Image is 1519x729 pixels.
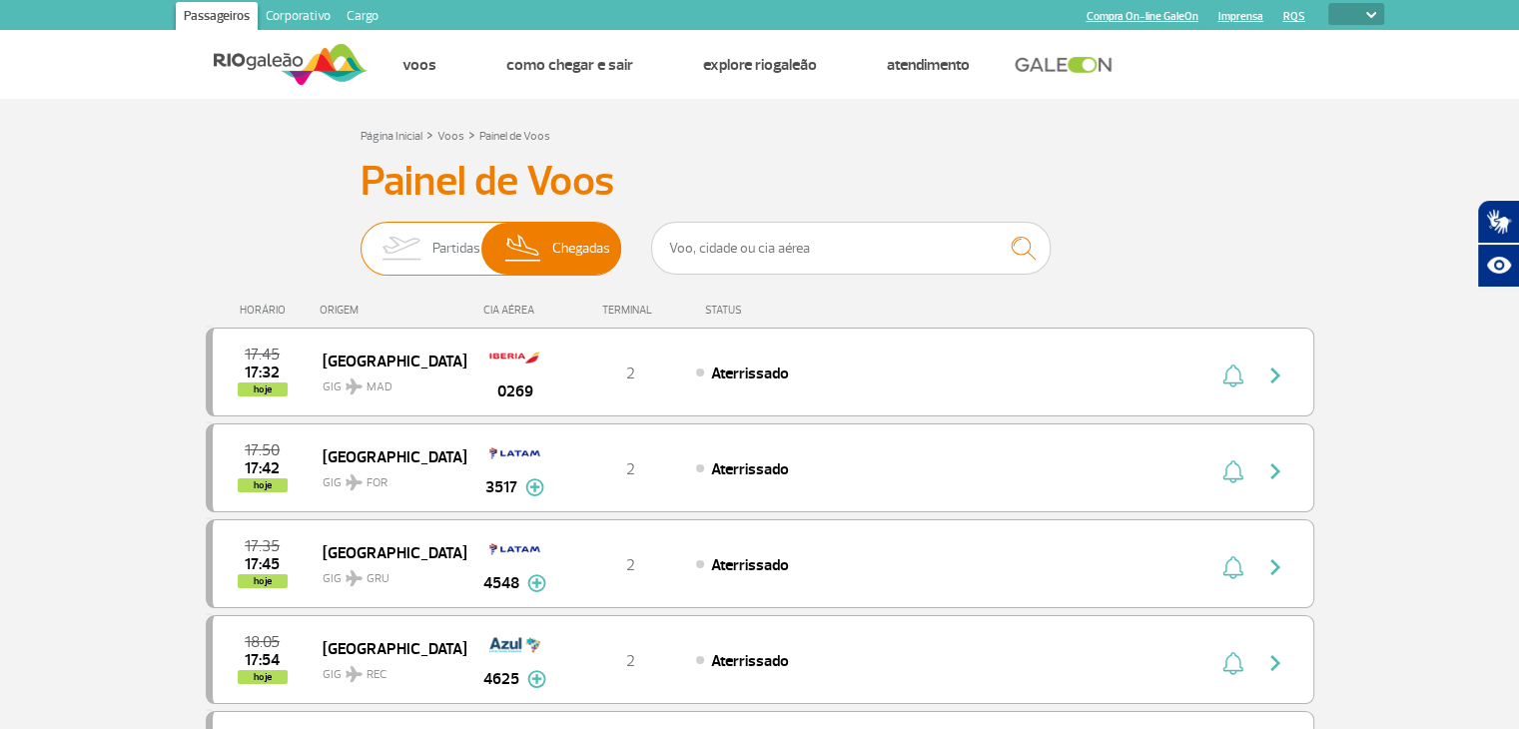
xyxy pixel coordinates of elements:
[437,129,464,144] a: Voos
[468,123,475,146] a: >
[651,222,1051,275] input: Voo, cidade ou cia aérea
[245,348,280,362] span: 2025-08-26 17:45:00
[176,2,258,34] a: Passageiros
[626,364,635,383] span: 2
[703,55,817,75] a: Explore RIOgaleão
[238,478,288,492] span: hoje
[483,571,519,595] span: 4548
[346,378,363,394] img: destiny_airplane.svg
[1222,364,1243,387] img: sino-painel-voo.svg
[323,559,450,588] span: GIG
[525,478,544,496] img: mais-info-painel-voo.svg
[367,378,392,396] span: MAD
[370,223,432,275] img: slider-embarque
[361,129,422,144] a: Página Inicial
[1477,244,1519,288] button: Abrir recursos assistivos.
[465,304,565,317] div: CIA AÉREA
[887,55,970,75] a: Atendimento
[711,651,789,671] span: Aterrissado
[361,157,1159,207] h3: Painel de Voos
[626,555,635,575] span: 2
[626,459,635,479] span: 2
[483,667,519,691] span: 4625
[1222,555,1243,579] img: sino-painel-voo.svg
[1263,459,1287,483] img: seta-direita-painel-voo.svg
[238,382,288,396] span: hoje
[711,555,789,575] span: Aterrissado
[212,304,321,317] div: HORÁRIO
[323,655,450,684] span: GIG
[367,474,387,492] span: FOR
[1222,459,1243,483] img: sino-painel-voo.svg
[1477,200,1519,244] button: Abrir tradutor de língua de sinais.
[346,474,363,490] img: destiny_airplane.svg
[320,304,465,317] div: ORIGEM
[238,670,288,684] span: hoje
[1263,364,1287,387] img: seta-direita-painel-voo.svg
[1222,651,1243,675] img: sino-painel-voo.svg
[323,443,450,469] span: [GEOGRAPHIC_DATA]
[323,463,450,492] span: GIG
[711,364,789,383] span: Aterrissado
[245,557,280,571] span: 2025-08-26 17:45:00
[323,539,450,565] span: [GEOGRAPHIC_DATA]
[565,304,695,317] div: TERMINAL
[494,223,553,275] img: slider-desembarque
[245,443,280,457] span: 2025-08-26 17:50:00
[711,459,789,479] span: Aterrissado
[1087,10,1198,23] a: Compra On-line GaleOn
[245,461,280,475] span: 2025-08-26 17:42:25
[527,574,546,592] img: mais-info-painel-voo.svg
[323,367,450,396] span: GIG
[367,570,389,588] span: GRU
[245,539,280,553] span: 2025-08-26 17:35:00
[402,55,436,75] a: Voos
[258,2,339,34] a: Corporativo
[346,666,363,682] img: destiny_airplane.svg
[323,348,450,373] span: [GEOGRAPHIC_DATA]
[1477,200,1519,288] div: Plugin de acessibilidade da Hand Talk.
[238,574,288,588] span: hoje
[367,666,386,684] span: REC
[626,651,635,671] span: 2
[695,304,858,317] div: STATUS
[245,653,280,667] span: 2025-08-26 17:54:00
[552,223,610,275] span: Chegadas
[339,2,386,34] a: Cargo
[323,635,450,661] span: [GEOGRAPHIC_DATA]
[1218,10,1263,23] a: Imprensa
[506,55,633,75] a: Como chegar e sair
[426,123,433,146] a: >
[1283,10,1305,23] a: RQS
[485,475,517,499] span: 3517
[432,223,480,275] span: Partidas
[1263,555,1287,579] img: seta-direita-painel-voo.svg
[527,670,546,688] img: mais-info-painel-voo.svg
[1263,651,1287,675] img: seta-direita-painel-voo.svg
[479,129,550,144] a: Painel de Voos
[245,635,280,649] span: 2025-08-26 18:05:00
[497,379,533,403] span: 0269
[346,570,363,586] img: destiny_airplane.svg
[245,365,280,379] span: 2025-08-26 17:32:56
